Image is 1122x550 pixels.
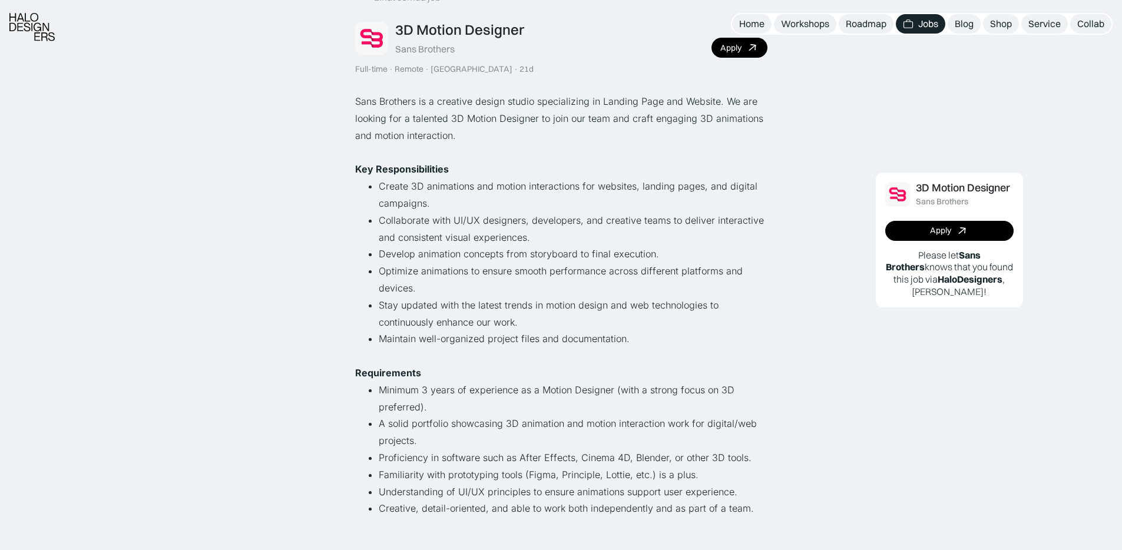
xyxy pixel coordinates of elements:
a: Jobs [896,14,945,34]
div: 21d [519,64,534,74]
p: Sans Brothers is a creative design studio specializing in Landing Page and Website. We are lookin... [355,93,767,144]
div: Full-time [355,64,388,74]
div: Shop [990,18,1012,30]
a: Service [1021,14,1068,34]
a: Workshops [774,14,836,34]
div: Collab [1077,18,1104,30]
div: Roadmap [846,18,886,30]
li: Create 3D animations and motion interactions for websites, landing pages, and digital campaigns. [379,178,767,212]
div: · [514,64,518,74]
div: Remote [395,64,423,74]
a: Blog [948,14,981,34]
li: Proficiency in software such as After Effects, Cinema 4D, Blender, or other 3D tools. [379,449,767,466]
li: Develop animation concepts from storyboard to final execution. [379,246,767,263]
li: Maintain well-organized project files and documentation. [379,330,767,347]
li: Minimum 3 years of experience as a Motion Designer (with a strong focus on 3D preferred). [379,382,767,416]
li: Familiarity with prototyping tools (Figma, Principle, Lottie, etc.) is a plus. [379,466,767,483]
div: · [389,64,393,74]
a: Shop [983,14,1019,34]
div: Sans Brothers [916,197,968,207]
li: Stay updated with the latest trends in motion design and web technologies to continuously enhance... [379,297,767,331]
p: ‍ [355,517,767,534]
img: Job Image [885,182,910,207]
li: Understanding of UI/UX principles to ensure animations support user experience. [379,483,767,501]
div: Blog [955,18,974,30]
div: Service [1028,18,1061,30]
div: Apply [720,43,742,53]
li: Optimize animations to ensure smooth performance across different platforms and devices. [379,263,767,297]
li: A solid portfolio showcasing 3D animation and motion interaction work for digital/web projects. [379,415,767,449]
div: 3D Motion Designer [395,21,524,38]
strong: Key Responsibilities [355,163,449,175]
div: Workshops [781,18,829,30]
strong: Requirements [355,367,421,379]
div: Apply [930,226,951,236]
p: ‍ [355,144,767,161]
a: Collab [1070,14,1111,34]
a: Roadmap [839,14,893,34]
div: Sans Brothers [395,43,455,55]
div: Home [739,18,764,30]
div: 3D Motion Designer [916,182,1010,194]
li: Collaborate with UI/UX designers, developers, and creative teams to deliver interactive and consi... [379,212,767,246]
b: HaloDesigners [938,273,1002,285]
p: ‍ [355,347,767,365]
p: Please let knows that you found this job via , [PERSON_NAME]! [885,249,1014,298]
a: Apply [885,221,1014,241]
b: Sans Brothers [886,249,981,273]
img: Job Image [355,22,388,55]
a: Apply [711,38,767,58]
div: Jobs [918,18,938,30]
div: · [425,64,429,74]
a: Home [732,14,772,34]
div: [GEOGRAPHIC_DATA] [431,64,512,74]
li: Creative, detail-oriented, and able to work both independently and as part of a team. [379,500,767,517]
